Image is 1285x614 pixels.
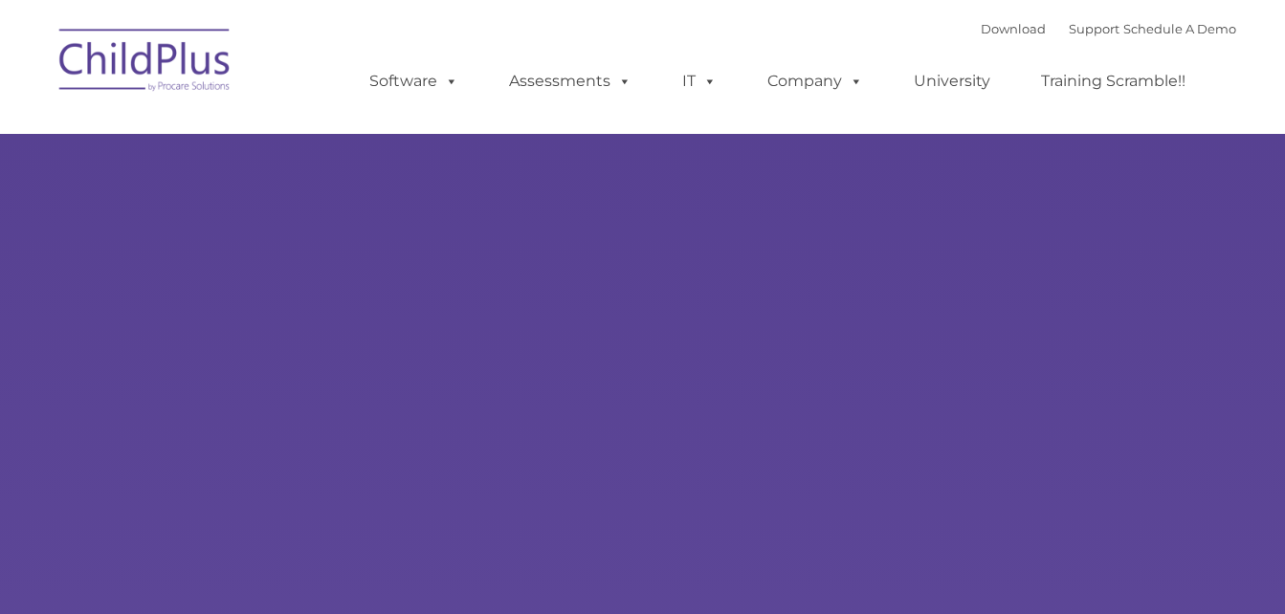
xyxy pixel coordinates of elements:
a: Company [748,62,882,100]
a: Download [981,21,1046,36]
a: Software [350,62,477,100]
a: Support [1069,21,1119,36]
a: Training Scramble!! [1022,62,1205,100]
font: | [981,21,1236,36]
a: University [895,62,1009,100]
a: Assessments [490,62,651,100]
a: Schedule A Demo [1123,21,1236,36]
img: ChildPlus by Procare Solutions [50,15,241,111]
a: IT [663,62,736,100]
